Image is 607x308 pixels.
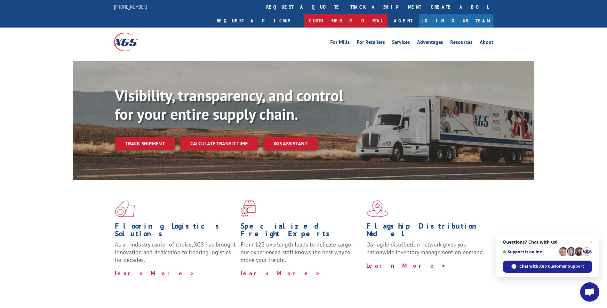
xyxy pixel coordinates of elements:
[480,40,493,47] a: About
[241,200,256,217] img: xgs-icon-focused-on-flooring-red
[180,137,258,150] a: Calculate transit time
[115,241,236,263] span: As an industry carrier of choice, XGS has brought innovation and dedication to flooring logistics...
[304,14,387,28] a: Customer Portal
[330,40,350,47] a: For Mills
[263,137,318,150] a: XGS ASSISTANT
[357,40,385,47] a: For Retailers
[241,241,362,269] p: From 123 overlength loads to delicate cargo, our experienced staff knows the best way to move you...
[241,270,320,277] a: Learn More >
[503,249,556,254] span: Support is online
[519,263,584,269] span: Chat with XGS Customer Support
[114,4,147,10] a: [PHONE_NUMBER]
[366,200,388,217] img: xgs-icon-flagship-distribution-model-red
[212,14,304,28] a: Request a pickup
[503,239,592,245] span: Questions? Chat with us!
[419,14,493,28] a: Join Our Team
[115,200,135,217] img: xgs-icon-total-supply-chain-intelligence-red
[115,85,343,124] b: Visibility, transparency, and control for your entire supply chain.
[366,241,484,256] span: Our agile distribution network gives you nationwide inventory management on demand.
[115,137,175,150] a: Track shipment
[115,270,195,277] a: Learn More >
[580,282,599,302] a: Open chat
[115,222,236,241] h1: Flooring Logistics Solutions
[366,262,446,269] a: Learn More >
[450,40,473,47] a: Resources
[417,40,443,47] a: Advantages
[392,40,410,47] a: Services
[503,261,592,273] span: Chat with XGS Customer Support
[387,14,419,28] a: Agent
[241,222,362,241] h1: Specialized Freight Experts
[366,222,487,241] h1: Flagship Distribution Model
